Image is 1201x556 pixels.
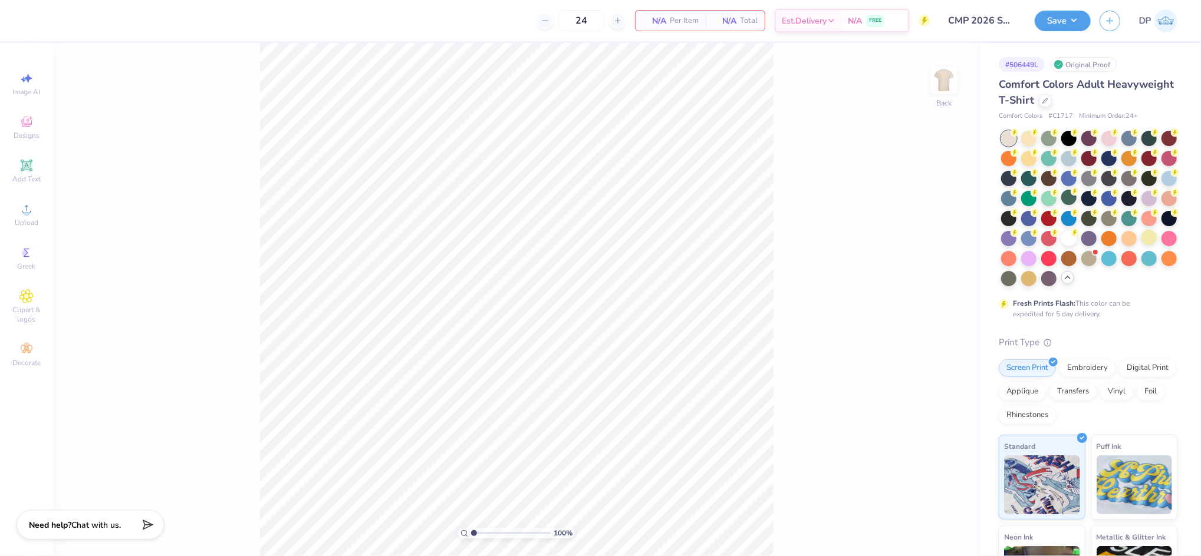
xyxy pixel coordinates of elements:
a: DP [1139,9,1177,32]
span: Designs [14,131,40,140]
span: Upload [15,218,38,227]
input: Untitled Design [939,9,1026,32]
div: Rhinestones [999,406,1056,424]
span: Standard [1004,440,1035,452]
span: Decorate [12,358,41,368]
span: N/A [643,15,666,27]
div: This color can be expedited for 5 day delivery. [1013,298,1158,319]
div: Digital Print [1119,359,1176,377]
div: Print Type [999,336,1177,349]
button: Save [1035,11,1091,31]
span: Comfort Colors Adult Heavyweight T-Shirt [999,77,1174,107]
div: Original Proof [1051,57,1117,72]
div: Foil [1137,383,1164,401]
input: – – [558,10,604,31]
span: Add Text [12,174,41,184]
span: Puff Ink [1097,440,1121,452]
div: Vinyl [1100,383,1133,401]
span: Neon Ink [1004,531,1033,543]
span: FREE [869,16,881,25]
img: Puff Ink [1097,455,1173,514]
strong: Fresh Prints Flash: [1013,299,1075,308]
img: Darlene Padilla [1154,9,1177,32]
strong: Need help? [29,519,71,531]
span: Greek [18,262,36,271]
span: N/A [713,15,736,27]
span: DP [1139,14,1151,28]
span: Per Item [670,15,699,27]
span: Image AI [13,87,41,97]
span: Minimum Order: 24 + [1079,111,1138,121]
span: N/A [848,15,862,27]
span: Total [740,15,758,27]
div: Screen Print [999,359,1056,377]
span: Est. Delivery [782,15,827,27]
div: Applique [999,383,1046,401]
span: # C1717 [1048,111,1073,121]
span: Metallic & Glitter Ink [1097,531,1166,543]
img: Back [932,68,956,92]
span: Comfort Colors [999,111,1042,121]
div: Embroidery [1059,359,1116,377]
span: Clipart & logos [6,305,47,324]
div: Transfers [1049,383,1097,401]
div: Back [936,98,952,108]
span: Chat with us. [71,519,121,531]
span: 100 % [554,528,572,538]
div: # 506449L [999,57,1045,72]
img: Standard [1004,455,1080,514]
